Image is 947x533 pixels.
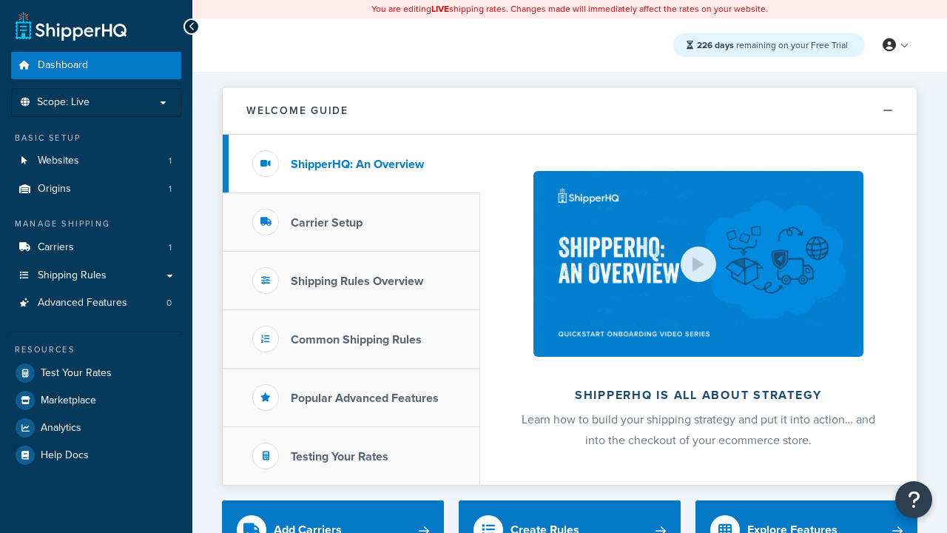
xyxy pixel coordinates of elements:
[223,87,917,135] button: Welcome Guide
[41,449,89,462] span: Help Docs
[11,218,181,230] div: Manage Shipping
[11,52,181,79] a: Dashboard
[291,392,439,405] h3: Popular Advanced Features
[41,422,81,435] span: Analytics
[11,387,181,414] a: Marketplace
[11,289,181,317] a: Advanced Features0
[11,175,181,203] a: Origins1
[11,132,181,144] div: Basic Setup
[697,38,734,52] strong: 226 days
[522,411,875,449] span: Learn how to build your shipping strategy and put it into action… and into the checkout of your e...
[169,155,172,167] span: 1
[169,241,172,254] span: 1
[291,275,423,288] h3: Shipping Rules Overview
[37,96,90,109] span: Scope: Live
[38,297,127,309] span: Advanced Features
[11,262,181,289] a: Shipping Rules
[533,171,863,357] img: ShipperHQ is all about strategy
[291,450,388,463] h3: Testing Your Rates
[38,183,71,195] span: Origins
[697,38,848,52] span: remaining on your Free Trial
[38,241,74,254] span: Carriers
[11,442,181,469] a: Help Docs
[11,234,181,261] a: Carriers1
[38,269,107,282] span: Shipping Rules
[11,147,181,175] a: Websites1
[246,105,348,116] h2: Welcome Guide
[895,481,932,518] button: Open Resource Center
[11,343,181,356] div: Resources
[38,59,88,72] span: Dashboard
[431,2,449,16] b: LIVE
[38,155,79,167] span: Websites
[11,415,181,441] a: Analytics
[11,175,181,203] li: Origins
[291,158,424,171] h3: ShipperHQ: An Overview
[291,216,363,229] h3: Carrier Setup
[11,234,181,261] li: Carriers
[291,333,422,346] h3: Common Shipping Rules
[41,367,112,380] span: Test Your Rates
[41,395,96,407] span: Marketplace
[11,360,181,386] a: Test Your Rates
[169,183,172,195] span: 1
[519,389,877,402] h2: ShipperHQ is all about strategy
[166,297,172,309] span: 0
[11,289,181,317] li: Advanced Features
[11,147,181,175] li: Websites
